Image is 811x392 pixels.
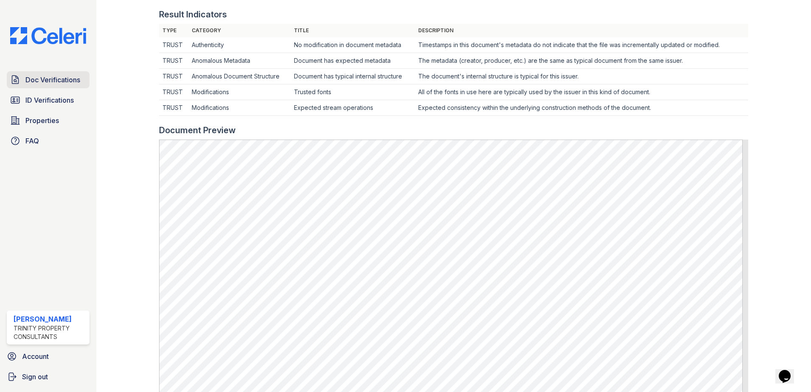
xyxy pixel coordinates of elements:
[22,351,49,361] span: Account
[415,100,748,116] td: Expected consistency within the underlying construction methods of the document.
[3,348,93,365] a: Account
[159,53,188,69] td: TRUST
[159,8,227,20] div: Result Indicators
[291,53,415,69] td: Document has expected metadata
[188,37,291,53] td: Authenticity
[775,358,803,384] iframe: chat widget
[291,24,415,37] th: Title
[188,69,291,84] td: Anomalous Document Structure
[7,132,89,149] a: FAQ
[291,69,415,84] td: Document has typical internal structure
[25,115,59,126] span: Properties
[159,24,188,37] th: Type
[7,71,89,88] a: Doc Verifications
[7,92,89,109] a: ID Verifications
[14,314,86,324] div: [PERSON_NAME]
[415,53,748,69] td: The metadata (creator, producer, etc.) are the same as typical document from the same issuer.
[415,84,748,100] td: All of the fonts in use here are typically used by the issuer in this kind of document.
[415,24,748,37] th: Description
[25,75,80,85] span: Doc Verifications
[7,112,89,129] a: Properties
[159,37,188,53] td: TRUST
[291,100,415,116] td: Expected stream operations
[14,324,86,341] div: Trinity Property Consultants
[3,368,93,385] a: Sign out
[3,27,93,44] img: CE_Logo_Blue-a8612792a0a2168367f1c8372b55b34899dd931a85d93a1a3d3e32e68fde9ad4.png
[25,95,74,105] span: ID Verifications
[22,372,48,382] span: Sign out
[188,24,291,37] th: Category
[159,84,188,100] td: TRUST
[188,84,291,100] td: Modifications
[159,100,188,116] td: TRUST
[188,53,291,69] td: Anomalous Metadata
[415,37,748,53] td: Timestamps in this document's metadata do not indicate that the file was incrementally updated or...
[291,84,415,100] td: Trusted fonts
[188,100,291,116] td: Modifications
[291,37,415,53] td: No modification in document metadata
[159,124,236,136] div: Document Preview
[159,69,188,84] td: TRUST
[415,69,748,84] td: The document's internal structure is typical for this issuer.
[25,136,39,146] span: FAQ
